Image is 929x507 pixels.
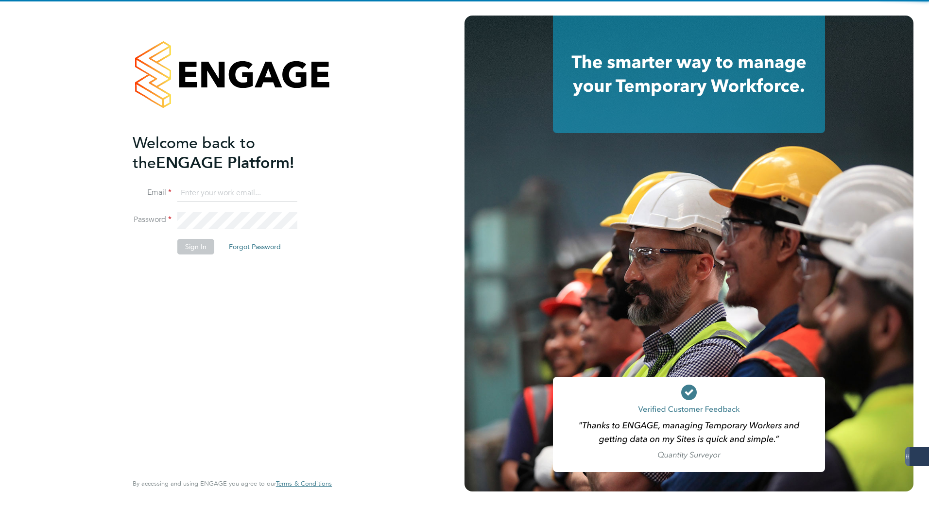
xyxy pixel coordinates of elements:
[133,133,322,173] h2: ENGAGE Platform!
[276,480,332,488] a: Terms & Conditions
[177,239,214,254] button: Sign In
[133,187,172,198] label: Email
[133,134,255,172] span: Welcome back to the
[221,239,289,254] button: Forgot Password
[177,185,297,202] input: Enter your work email...
[133,215,172,225] label: Password
[133,479,332,488] span: By accessing and using ENGAGE you agree to our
